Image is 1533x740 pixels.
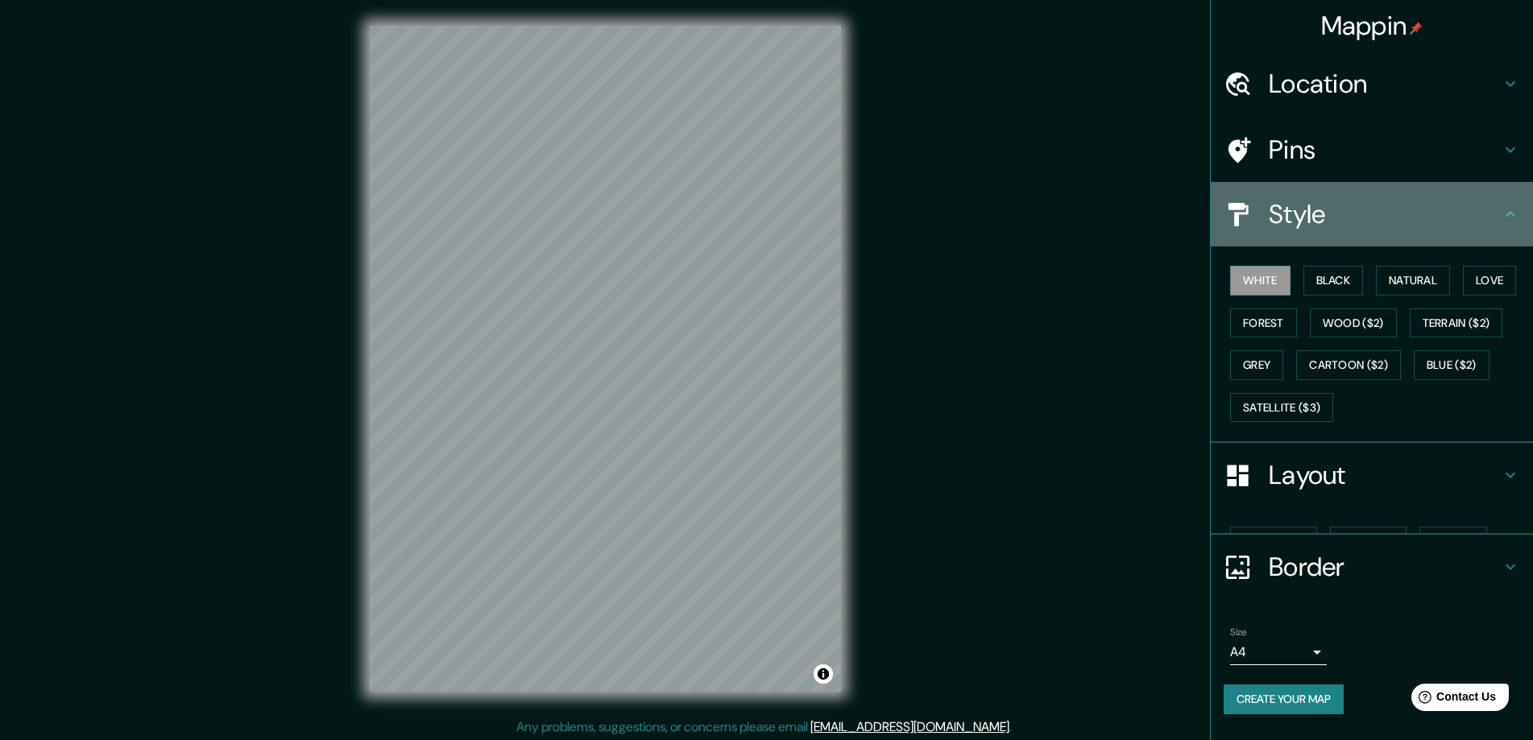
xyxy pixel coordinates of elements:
[1014,717,1017,737] div: .
[370,26,841,692] canvas: Map
[1463,266,1516,296] button: Love
[1211,182,1533,246] div: Style
[1310,308,1397,338] button: Wood ($2)
[1012,717,1014,737] div: .
[1376,266,1450,296] button: Natural
[1269,551,1501,583] h4: Border
[1211,535,1533,599] div: Border
[1230,393,1333,423] button: Satellite ($3)
[1303,266,1364,296] button: Black
[1230,639,1327,665] div: A4
[1230,527,1317,556] button: Landscape
[1224,684,1344,714] button: Create your map
[814,664,833,684] button: Toggle attribution
[1410,22,1423,35] img: pin-icon.png
[810,718,1009,735] a: [EMAIL_ADDRESS][DOMAIN_NAME]
[1390,677,1515,722] iframe: Help widget launcher
[1414,350,1489,380] button: Blue ($2)
[1230,626,1247,639] label: Size
[1230,350,1283,380] button: Grey
[1296,350,1401,380] button: Cartoon ($2)
[1211,443,1533,507] div: Layout
[1269,68,1501,100] h4: Location
[1269,459,1501,491] h4: Layout
[1321,10,1423,42] h4: Mappin
[1211,118,1533,182] div: Pins
[1230,266,1291,296] button: White
[1211,52,1533,116] div: Location
[1230,308,1297,338] button: Forest
[1410,308,1503,338] button: Terrain ($2)
[1269,134,1501,166] h4: Pins
[1330,527,1407,556] button: Portrait
[1419,527,1487,556] button: Square
[1269,198,1501,230] h4: Style
[516,717,1012,737] p: Any problems, suggestions, or concerns please email .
